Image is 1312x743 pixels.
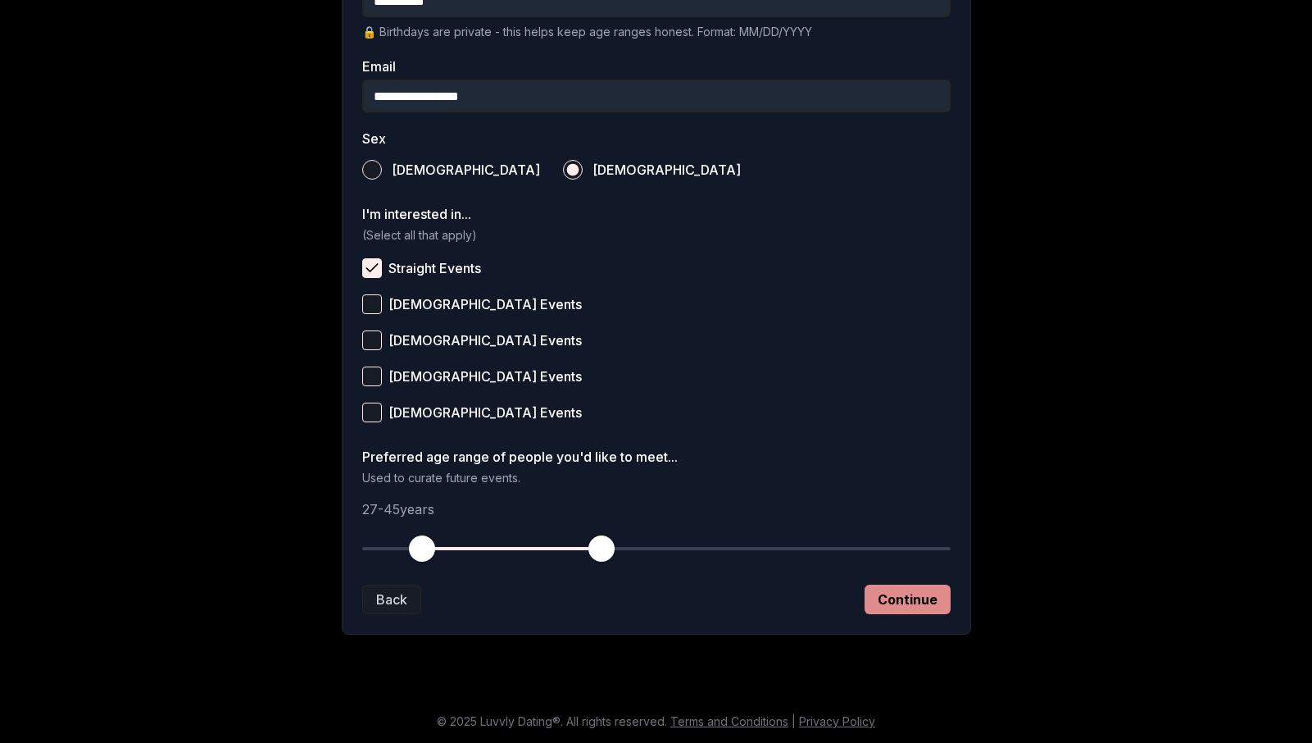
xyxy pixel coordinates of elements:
p: (Select all that apply) [362,227,951,244]
button: [DEMOGRAPHIC_DATA] Events [362,294,382,314]
span: [DEMOGRAPHIC_DATA] Events [388,298,582,311]
span: [DEMOGRAPHIC_DATA] Events [388,406,582,419]
button: [DEMOGRAPHIC_DATA] [362,160,382,180]
span: | [792,714,796,728]
span: [DEMOGRAPHIC_DATA] [392,163,540,176]
span: [DEMOGRAPHIC_DATA] Events [388,334,582,347]
button: [DEMOGRAPHIC_DATA] Events [362,403,382,422]
button: [DEMOGRAPHIC_DATA] [563,160,583,180]
span: [DEMOGRAPHIC_DATA] [592,163,741,176]
label: Preferred age range of people you'd like to meet... [362,450,951,463]
span: [DEMOGRAPHIC_DATA] Events [388,370,582,383]
label: I'm interested in... [362,207,951,221]
button: Straight Events [362,258,382,278]
label: Email [362,60,951,73]
label: Sex [362,132,951,145]
p: Used to curate future events. [362,470,951,486]
button: Continue [865,585,951,614]
a: Terms and Conditions [670,714,788,728]
button: Back [362,585,421,614]
button: [DEMOGRAPHIC_DATA] Events [362,367,382,386]
p: 🔒 Birthdays are private - this helps keep age ranges honest. Format: MM/DD/YYYY [362,24,951,40]
a: Privacy Policy [799,714,875,728]
p: 27 - 45 years [362,499,951,519]
span: Straight Events [388,262,481,275]
button: [DEMOGRAPHIC_DATA] Events [362,330,382,350]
